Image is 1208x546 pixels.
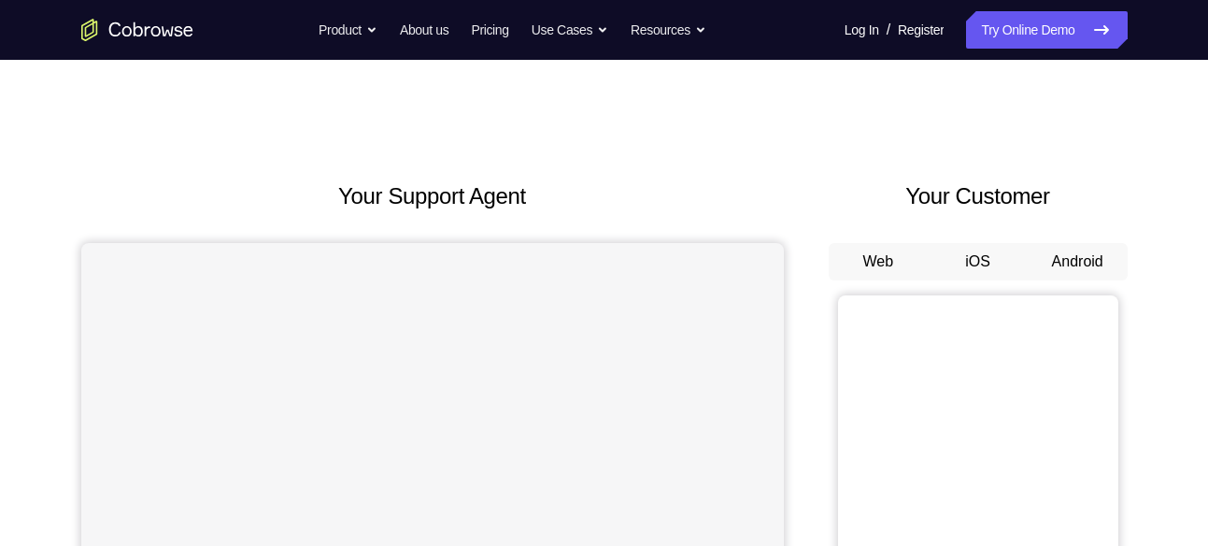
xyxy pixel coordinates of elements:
button: Web [829,243,929,280]
a: Register [898,11,944,49]
a: Go to the home page [81,19,193,41]
h2: Your Support Agent [81,180,784,213]
button: Product [319,11,377,49]
button: Resources [631,11,706,49]
span: / [887,19,890,41]
a: Try Online Demo [966,11,1127,49]
a: Log In [845,11,879,49]
a: About us [400,11,448,49]
button: Android [1028,243,1128,280]
button: iOS [928,243,1028,280]
button: Use Cases [532,11,608,49]
h2: Your Customer [829,180,1128,213]
a: Pricing [471,11,508,49]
